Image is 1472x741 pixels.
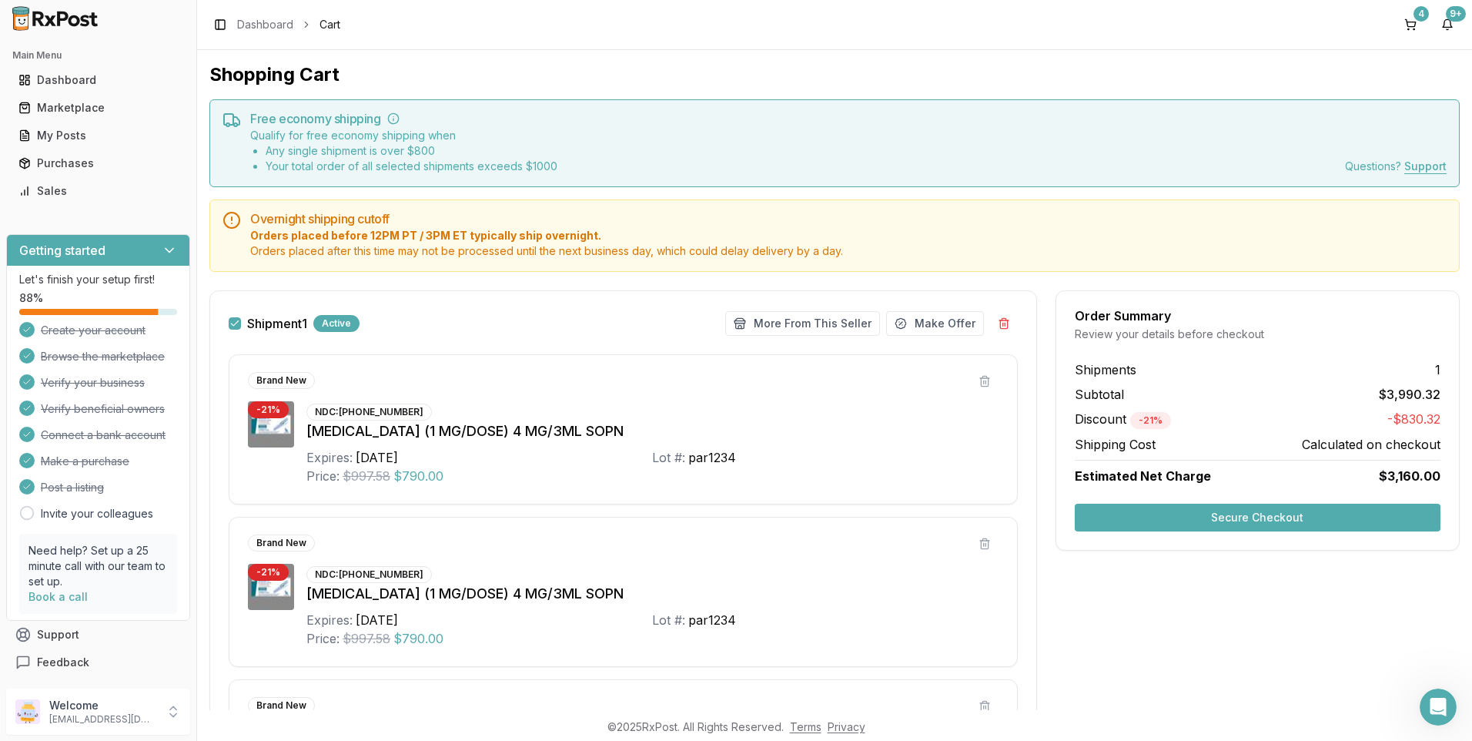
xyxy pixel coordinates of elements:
[28,590,88,603] a: Book a call
[248,697,315,714] div: Brand New
[248,564,294,610] img: Ozempic (1 MG/DOSE) 4 MG/3ML SOPN
[49,698,156,713] p: Welcome
[248,401,294,448] img: Ozempic (1 MG/DOSE) 4 MG/3ML SOPN
[306,421,999,442] div: [MEDICAL_DATA] (1 MG/DOSE) 4 MG/3ML SOPN
[828,720,865,733] a: Privacy
[6,123,190,148] button: My Posts
[790,720,821,733] a: Terms
[1302,435,1440,454] span: Calculated on checkout
[1435,12,1460,37] button: 9+
[356,611,398,629] div: [DATE]
[393,467,443,485] span: $790.00
[306,583,999,605] div: [MEDICAL_DATA] (1 MG/DOSE) 4 MG/3ML SOPN
[37,655,89,670] span: Feedback
[1130,412,1171,429] div: - 21 %
[306,566,432,583] div: NDC: [PHONE_NUMBER]
[1420,689,1457,726] iframe: Intercom live chat
[1075,435,1156,454] span: Shipping Cost
[41,480,104,495] span: Post a listing
[6,621,190,649] button: Support
[209,62,1460,87] h1: Shopping Cart
[19,272,177,287] p: Let's finish your setup first!
[1075,468,1211,484] span: Estimated Net Charge
[248,535,315,552] div: Brand New
[725,311,880,336] button: More From This Seller
[247,317,307,330] label: Shipment 1
[12,177,184,205] a: Sales
[1387,410,1440,429] span: -$830.32
[18,156,178,171] div: Purchases
[12,66,184,94] a: Dashboard
[306,467,340,485] div: Price:
[250,213,1447,225] h5: Overnight shipping cutoff
[6,6,105,31] img: RxPost Logo
[250,228,1447,243] span: Orders placed before 12PM PT / 3PM ET typically ship overnight.
[306,629,340,648] div: Price:
[1075,327,1440,342] div: Review your details before checkout
[41,401,165,417] span: Verify beneficial owners
[12,122,184,149] a: My Posts
[248,564,289,581] div: - 21 %
[248,372,315,389] div: Brand New
[1345,159,1447,174] div: Questions?
[237,17,293,32] a: Dashboard
[250,243,1447,259] span: Orders placed after this time may not be processed until the next business day, which could delay...
[41,427,166,443] span: Connect a bank account
[12,94,184,122] a: Marketplace
[1075,360,1136,379] span: Shipments
[306,448,353,467] div: Expires:
[6,151,190,176] button: Purchases
[266,159,557,174] li: Your total order of all selected shipments exceeds $ 1000
[306,404,432,421] div: NDC: [PHONE_NUMBER]
[19,241,105,260] h3: Getting started
[1446,6,1466,22] div: 9+
[306,611,353,629] div: Expires:
[15,699,40,724] img: User avatar
[688,448,736,467] div: par1234
[248,401,289,418] div: - 21 %
[915,316,975,331] span: Make Offer
[652,448,685,467] div: Lot #:
[1075,385,1124,404] span: Subtotal
[18,100,178,116] div: Marketplace
[18,128,178,143] div: My Posts
[19,290,43,306] span: 88 %
[6,179,190,203] button: Sales
[250,112,1447,125] h5: Free economy shipping
[1398,12,1423,37] button: 4
[41,506,153,521] a: Invite your colleagues
[28,543,168,589] p: Need help? Set up a 25 minute call with our team to set up.
[356,448,398,467] div: [DATE]
[6,649,190,676] button: Feedback
[1075,504,1440,531] button: Secure Checkout
[886,311,984,336] button: Make Offer
[6,68,190,92] button: Dashboard
[12,149,184,177] a: Purchases
[250,128,557,174] div: Qualify for free economy shipping when
[313,315,360,332] div: Active
[1435,360,1440,379] span: 1
[41,375,145,391] span: Verify your business
[1075,411,1171,427] span: Discount
[688,611,736,629] div: par1234
[393,629,443,648] span: $790.00
[319,17,340,32] span: Cart
[652,611,685,629] div: Lot #:
[237,17,340,32] nav: breadcrumb
[1413,6,1429,22] div: 4
[1379,467,1440,485] span: $3,160.00
[18,183,178,199] div: Sales
[266,143,557,159] li: Any single shipment is over $ 800
[6,96,190,120] button: Marketplace
[1075,310,1440,322] div: Order Summary
[12,49,184,62] h2: Main Menu
[343,467,390,485] span: $997.58
[343,629,390,648] span: $997.58
[41,349,165,364] span: Browse the marketplace
[49,713,156,726] p: [EMAIL_ADDRESS][DOMAIN_NAME]
[41,454,129,469] span: Make a purchase
[41,323,146,338] span: Create your account
[18,72,178,88] div: Dashboard
[1379,385,1440,404] span: $3,990.32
